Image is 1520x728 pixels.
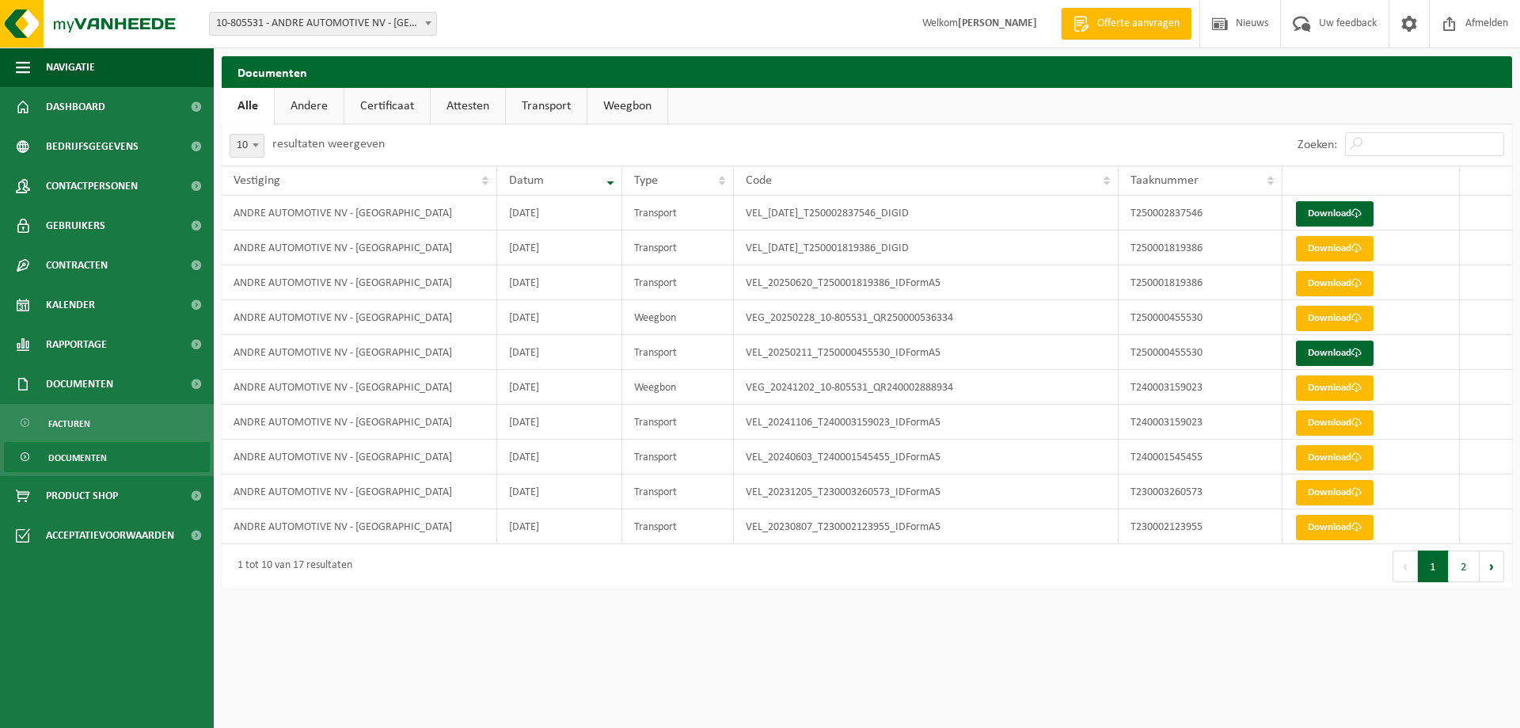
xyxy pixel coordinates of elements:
[222,300,497,335] td: ANDRE AUTOMOTIVE NV - [GEOGRAPHIC_DATA]
[506,88,587,124] a: Transport
[1119,231,1282,265] td: T250001819386
[622,405,733,440] td: Transport
[1418,551,1449,582] button: 1
[230,552,352,581] div: 1 tot 10 van 17 resultaten
[622,196,733,231] td: Transport
[1296,480,1374,505] a: Download
[497,509,622,544] td: [DATE]
[344,88,430,124] a: Certificaat
[497,440,622,475] td: [DATE]
[497,265,622,300] td: [DATE]
[622,300,733,335] td: Weegbon
[1296,445,1374,471] a: Download
[275,88,344,124] a: Andere
[1119,300,1282,335] td: T250000455530
[1119,405,1282,440] td: T240003159023
[622,475,733,509] td: Transport
[210,13,436,35] span: 10-805531 - ANDRE AUTOMOTIVE NV - ASSE
[958,17,1037,29] strong: [PERSON_NAME]
[734,300,1119,335] td: VEG_20250228_10-805531_QR250000536334
[46,325,107,364] span: Rapportage
[1296,410,1374,436] a: Download
[46,516,174,555] span: Acceptatievoorwaarden
[497,370,622,405] td: [DATE]
[509,174,544,187] span: Datum
[46,206,105,246] span: Gebruikers
[734,265,1119,300] td: VEL_20250620_T250001819386_IDFormA5
[634,174,658,187] span: Type
[497,475,622,509] td: [DATE]
[734,370,1119,405] td: VEG_20241202_10-805531_QR240002888934
[1119,370,1282,405] td: T240003159023
[1119,196,1282,231] td: T250002837546
[46,166,138,206] span: Contactpersonen
[734,475,1119,509] td: VEL_20231205_T230003260573_IDFormA5
[222,88,274,124] a: Alle
[230,135,264,157] span: 10
[222,405,497,440] td: ANDRE AUTOMOTIVE NV - [GEOGRAPHIC_DATA]
[734,335,1119,370] td: VEL_20250211_T250000455530_IDFormA5
[746,174,772,187] span: Code
[48,409,90,439] span: Facturen
[1119,265,1282,300] td: T250001819386
[1296,201,1374,227] a: Download
[622,440,733,475] td: Transport
[209,12,437,36] span: 10-805531 - ANDRE AUTOMOTIVE NV - ASSE
[622,265,733,300] td: Transport
[1296,271,1374,296] a: Download
[222,475,497,509] td: ANDRE AUTOMOTIVE NV - [GEOGRAPHIC_DATA]
[497,405,622,440] td: [DATE]
[230,134,264,158] span: 10
[222,265,497,300] td: ANDRE AUTOMOTIVE NV - [GEOGRAPHIC_DATA]
[734,509,1119,544] td: VEL_20230807_T230002123955_IDFormA5
[734,196,1119,231] td: VEL_[DATE]_T250002837546_DIGID
[622,509,733,544] td: Transport
[46,127,139,166] span: Bedrijfsgegevens
[1296,515,1374,540] a: Download
[497,231,622,265] td: [DATE]
[222,56,1512,87] h2: Documenten
[4,442,210,472] a: Documenten
[431,88,505,124] a: Attesten
[222,335,497,370] td: ANDRE AUTOMOTIVE NV - [GEOGRAPHIC_DATA]
[46,285,95,325] span: Kalender
[1296,236,1374,261] a: Download
[622,335,733,370] td: Transport
[1296,375,1374,401] a: Download
[1119,335,1282,370] td: T250000455530
[46,246,108,285] span: Contracten
[234,174,280,187] span: Vestiging
[48,443,107,473] span: Documenten
[222,196,497,231] td: ANDRE AUTOMOTIVE NV - [GEOGRAPHIC_DATA]
[222,370,497,405] td: ANDRE AUTOMOTIVE NV - [GEOGRAPHIC_DATA]
[1119,509,1282,544] td: T230002123955
[46,364,113,404] span: Documenten
[587,88,667,124] a: Weegbon
[1480,551,1504,582] button: Next
[497,335,622,370] td: [DATE]
[46,476,118,516] span: Product Shop
[1119,440,1282,475] td: T240001545455
[1449,551,1480,582] button: 2
[272,138,385,151] label: resultaten weergeven
[497,300,622,335] td: [DATE]
[1130,174,1199,187] span: Taaknummer
[734,405,1119,440] td: VEL_20241106_T240003159023_IDFormA5
[1093,16,1184,32] span: Offerte aanvragen
[1296,341,1374,366] a: Download
[734,231,1119,265] td: VEL_[DATE]_T250001819386_DIGID
[622,231,733,265] td: Transport
[1393,551,1418,582] button: Previous
[1296,306,1374,331] a: Download
[734,440,1119,475] td: VEL_20240603_T240001545455_IDFormA5
[46,87,105,127] span: Dashboard
[1061,8,1191,40] a: Offerte aanvragen
[1119,475,1282,509] td: T230003260573
[4,408,210,438] a: Facturen
[622,370,733,405] td: Weegbon
[222,231,497,265] td: ANDRE AUTOMOTIVE NV - [GEOGRAPHIC_DATA]
[1298,139,1337,151] label: Zoeken:
[222,440,497,475] td: ANDRE AUTOMOTIVE NV - [GEOGRAPHIC_DATA]
[46,48,95,87] span: Navigatie
[497,196,622,231] td: [DATE]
